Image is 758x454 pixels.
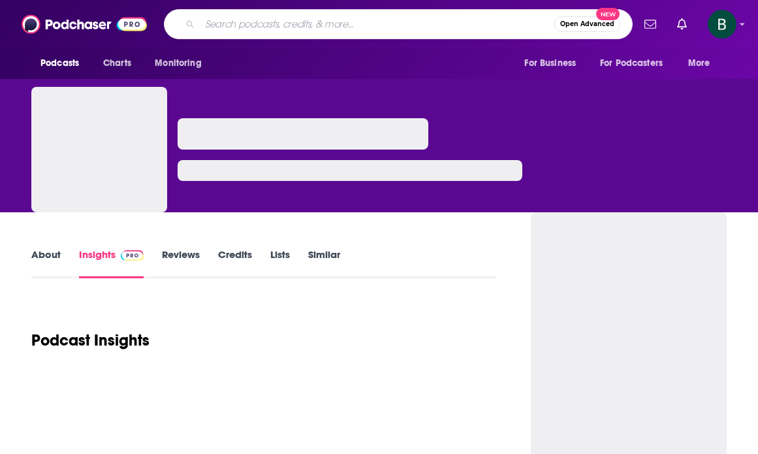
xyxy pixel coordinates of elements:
[524,54,576,73] span: For Business
[162,248,200,278] a: Reviews
[554,16,620,32] button: Open AdvancedNew
[560,21,614,27] span: Open Advanced
[515,51,592,76] button: open menu
[79,248,144,278] a: InsightsPodchaser Pro
[31,248,61,278] a: About
[679,51,727,76] button: open menu
[200,14,554,35] input: Search podcasts, credits, & more...
[639,13,661,35] a: Show notifications dropdown
[672,13,692,35] a: Show notifications dropdown
[164,9,633,39] div: Search podcasts, credits, & more...
[708,10,736,39] button: Show profile menu
[708,10,736,39] span: Logged in as betsy46033
[708,10,736,39] img: User Profile
[688,54,710,73] span: More
[596,8,620,20] span: New
[218,248,252,278] a: Credits
[592,51,682,76] button: open menu
[308,248,340,278] a: Similar
[40,54,79,73] span: Podcasts
[31,51,96,76] button: open menu
[95,51,139,76] a: Charts
[600,54,663,73] span: For Podcasters
[103,54,131,73] span: Charts
[31,331,150,350] h1: Podcast Insights
[270,248,290,278] a: Lists
[22,12,147,37] img: Podchaser - Follow, Share and Rate Podcasts
[155,54,201,73] span: Monitoring
[146,51,218,76] button: open menu
[121,250,144,261] img: Podchaser Pro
